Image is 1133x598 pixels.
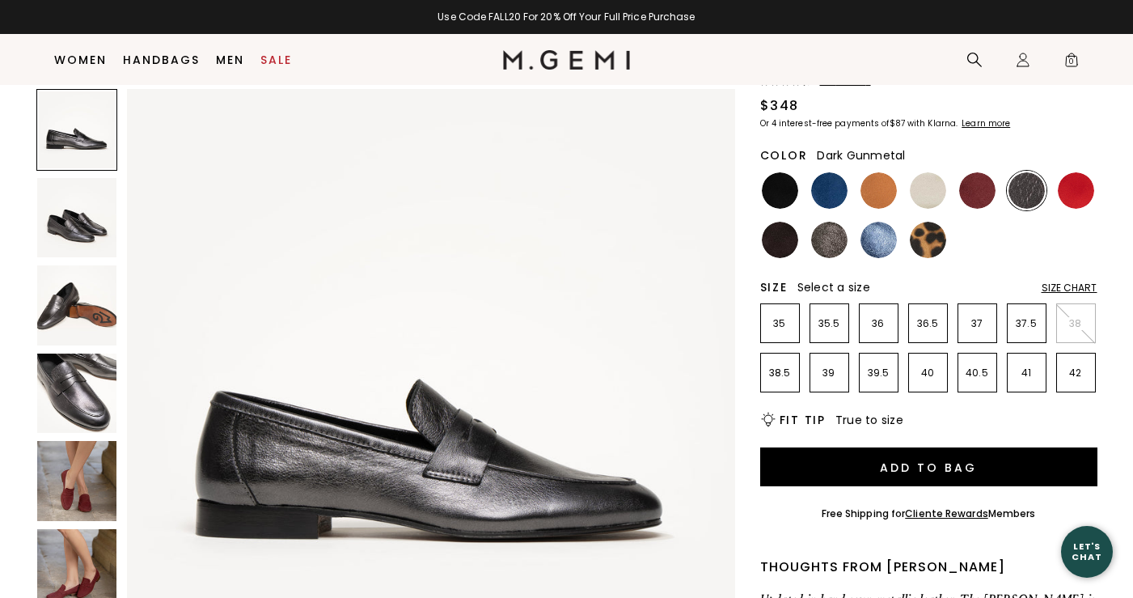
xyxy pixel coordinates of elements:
[810,317,848,330] p: 35.5
[760,558,1097,577] div: Thoughts from [PERSON_NAME]
[905,507,988,520] a: Cliente Rewards
[1042,282,1097,295] div: Size Chart
[760,117,890,129] klarna-placement-style-body: Or 4 interest-free payments of
[860,222,897,258] img: Sapphire
[910,172,946,209] img: Light Oatmeal
[958,367,996,380] p: 40.5
[860,172,897,209] img: Luggage
[761,367,799,380] p: 38.5
[37,441,117,521] img: The Sacca Donna
[910,222,946,258] img: Leopard
[797,279,870,295] span: Select a size
[860,367,898,380] p: 39.5
[1063,55,1080,71] span: 0
[811,222,848,258] img: Cocoa
[260,53,292,66] a: Sale
[216,53,244,66] a: Men
[960,119,1010,129] a: Learn more
[762,222,798,258] img: Dark Chocolate
[1061,541,1113,562] div: Let's Chat
[760,96,799,116] div: $348
[1057,367,1095,380] p: 42
[1008,367,1046,380] p: 41
[37,178,117,258] img: The Sacca Donna
[860,317,898,330] p: 36
[810,77,871,87] span: 240 Review s
[822,507,1036,520] div: Free Shipping for Members
[890,117,905,129] klarna-placement-style-amount: $87
[760,447,1097,486] button: Add to Bag
[37,265,117,346] img: The Sacca Donna
[811,172,848,209] img: Navy
[959,172,996,209] img: Burgundy
[780,414,826,426] h2: Fit Tip
[54,53,107,66] a: Women
[909,367,947,380] p: 40
[907,117,960,129] klarna-placement-style-body: with Klarna
[761,317,799,330] p: 35
[835,412,903,428] span: True to size
[760,281,788,294] h2: Size
[503,50,630,70] img: M.Gemi
[1008,317,1046,330] p: 37.5
[37,354,117,434] img: The Sacca Donna
[962,117,1010,129] klarna-placement-style-cta: Learn more
[810,367,848,380] p: 39
[1058,172,1094,209] img: Sunset Red
[909,317,947,330] p: 36.5
[762,172,798,209] img: Black
[958,317,996,330] p: 37
[817,147,905,163] span: Dark Gunmetal
[1057,317,1095,330] p: 38
[1008,172,1045,209] img: Dark Gunmetal
[760,149,808,162] h2: Color
[123,53,200,66] a: Handbags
